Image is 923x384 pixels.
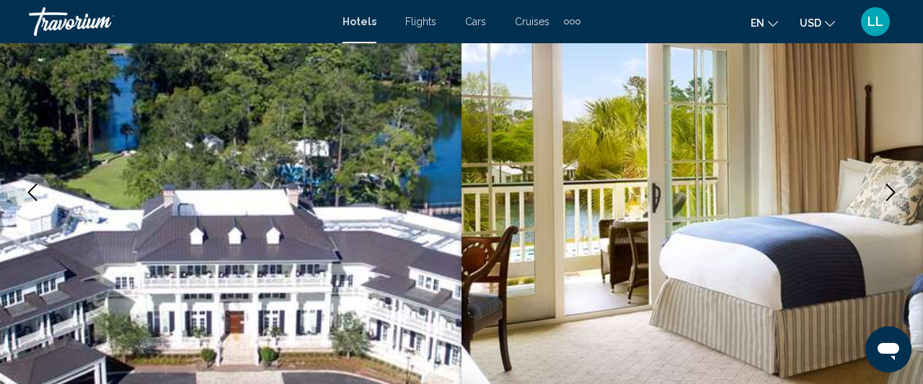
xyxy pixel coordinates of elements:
[29,7,328,36] a: Travorium
[405,16,436,27] a: Flights
[800,17,821,29] span: USD
[14,174,50,210] button: Previous image
[515,16,549,27] a: Cruises
[800,12,835,33] button: Change currency
[857,6,894,37] button: User Menu
[751,17,764,29] span: en
[465,16,486,27] a: Cars
[873,174,909,210] button: Next image
[751,12,778,33] button: Change language
[867,14,883,29] span: LL
[564,10,580,33] button: Extra navigation items
[865,326,911,372] iframe: Button to launch messaging window
[343,16,376,27] a: Hotels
